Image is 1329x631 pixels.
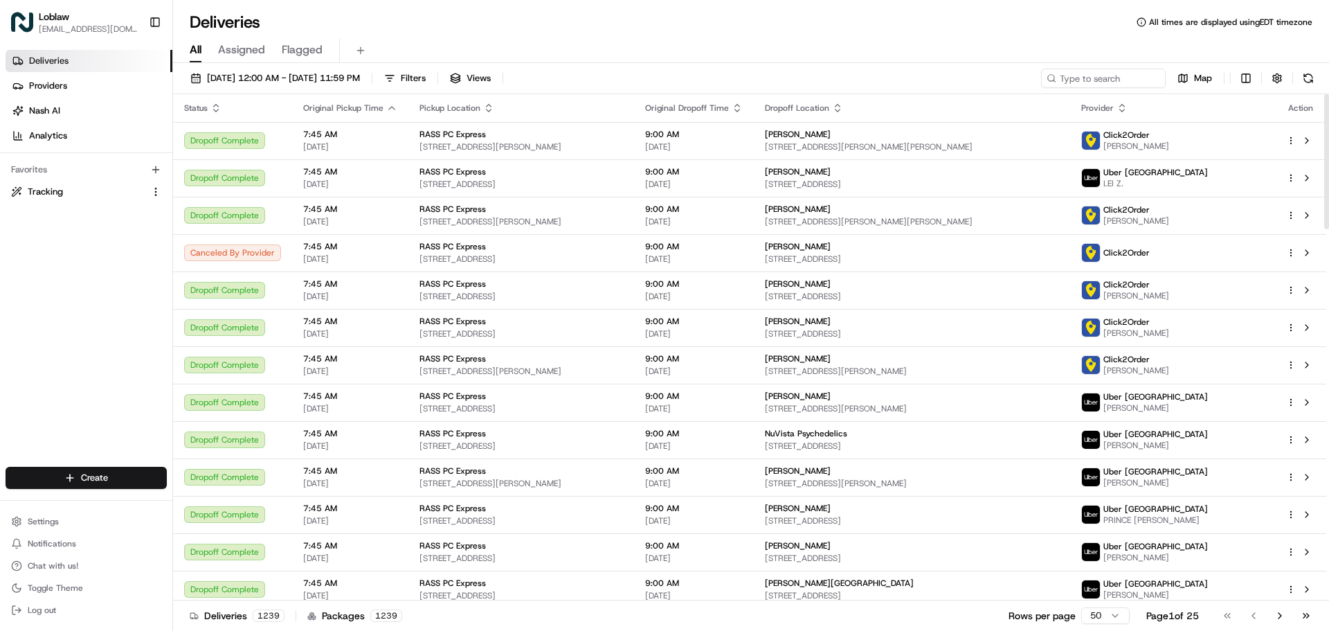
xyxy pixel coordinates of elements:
span: Uber [GEOGRAPHIC_DATA] [1103,578,1208,589]
span: [STREET_ADDRESS] [419,441,623,452]
span: [DATE] [303,590,397,601]
span: [DATE] [303,141,397,152]
span: [STREET_ADDRESS][PERSON_NAME] [419,141,623,152]
span: 7:45 AM [303,465,397,477]
span: 9:00 AM [645,540,743,551]
span: [DATE] [645,590,743,601]
div: Page 1 of 25 [1146,609,1199,623]
span: [STREET_ADDRESS] [419,291,623,302]
span: Original Pickup Time [303,103,383,114]
span: [PERSON_NAME] [1103,290,1169,301]
span: [STREET_ADDRESS] [765,441,1059,452]
span: [DATE] [303,216,397,227]
span: RASS PC Express [419,578,486,589]
span: 7:45 AM [303,428,397,439]
span: [STREET_ADDRESS] [765,515,1059,526]
span: [PERSON_NAME] [765,278,831,290]
span: [PERSON_NAME] [1103,552,1208,563]
span: [PERSON_NAME] [765,241,831,252]
span: RASS PC Express [419,353,486,364]
span: Provider [1081,103,1114,114]
span: 7:45 AM [303,503,397,514]
span: RASS PC Express [419,166,486,177]
span: Uber [GEOGRAPHIC_DATA] [1103,167,1208,178]
span: Nash AI [29,105,60,117]
button: Loblaw [39,10,69,24]
span: [DATE] [303,478,397,489]
span: 9:00 AM [645,166,743,177]
span: [PERSON_NAME][GEOGRAPHIC_DATA] [765,578,914,589]
span: [PERSON_NAME] [1103,215,1169,226]
span: 9:00 AM [645,391,743,402]
span: Click2Order [1103,247,1150,258]
img: profile_click2order_cartwheel.png [1082,319,1100,337]
div: Favorites [6,159,167,181]
div: 1239 [370,610,402,622]
a: Tracking [11,186,145,198]
button: Views [444,69,497,88]
div: Packages [307,609,402,623]
a: Nash AI [6,100,172,122]
span: RASS PC Express [419,316,486,327]
span: [PERSON_NAME] [765,540,831,551]
span: [DATE] [645,291,743,302]
span: [STREET_ADDRESS] [765,553,1059,564]
span: LEI Z. [1103,178,1208,189]
button: Toggle Theme [6,578,167,598]
span: [EMAIL_ADDRESS][DOMAIN_NAME] [39,24,138,35]
span: Click2Order [1103,354,1150,365]
a: Deliveries [6,50,172,72]
span: Uber [GEOGRAPHIC_DATA] [1103,391,1208,402]
span: [STREET_ADDRESS] [419,553,623,564]
span: [DATE] [303,366,397,377]
span: [DATE] [303,515,397,526]
span: [PERSON_NAME] [1103,440,1208,451]
span: RASS PC Express [419,278,486,290]
span: RASS PC Express [419,428,486,439]
span: All times are displayed using EDT timezone [1149,17,1312,28]
span: Deliveries [29,55,69,67]
button: Notifications [6,534,167,553]
span: 9:00 AM [645,316,743,327]
span: [DATE] [303,441,397,452]
span: [PERSON_NAME] [1103,589,1208,601]
span: [DATE] [645,366,743,377]
span: [PERSON_NAME] [1103,402,1208,414]
span: 9:00 AM [645,241,743,252]
img: uber-new-logo.jpeg [1082,543,1100,561]
span: [DATE] [303,403,397,414]
span: [PERSON_NAME] [1103,477,1208,488]
span: [STREET_ADDRESS][PERSON_NAME] [419,216,623,227]
span: [STREET_ADDRESS][PERSON_NAME] [419,366,623,377]
span: [STREET_ADDRESS] [765,590,1059,601]
span: RASS PC Express [419,204,486,215]
span: All [190,42,201,58]
button: Create [6,467,167,489]
span: PRINCE [PERSON_NAME] [1103,515,1208,526]
span: Status [184,103,208,114]
span: NuVista Psychedelics [765,428,847,439]
img: uber-new-logo.jpeg [1082,431,1100,449]
img: uber-new-logo.jpeg [1082,468,1100,486]
span: [PERSON_NAME] [765,353,831,364]
span: [PERSON_NAME] [765,391,831,402]
span: Uber [GEOGRAPHIC_DATA] [1103,466,1208,477]
input: Type to search [1041,69,1166,88]
span: [STREET_ADDRESS] [765,291,1059,302]
span: 7:45 AM [303,129,397,140]
span: 9:00 AM [645,353,743,364]
span: Providers [29,80,67,92]
span: 7:45 AM [303,540,397,551]
span: [PERSON_NAME] [1103,328,1169,339]
a: Providers [6,75,172,97]
img: profile_click2order_cartwheel.png [1082,356,1100,374]
div: 1239 [253,610,284,622]
img: uber-new-logo.jpeg [1082,506,1100,524]
span: RASS PC Express [419,503,486,514]
span: [DATE] [303,553,397,564]
span: Map [1194,72,1212,85]
span: Toggle Theme [28,583,83,594]
button: Chat with us! [6,556,167,576]
span: [STREET_ADDRESS] [419,179,623,190]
